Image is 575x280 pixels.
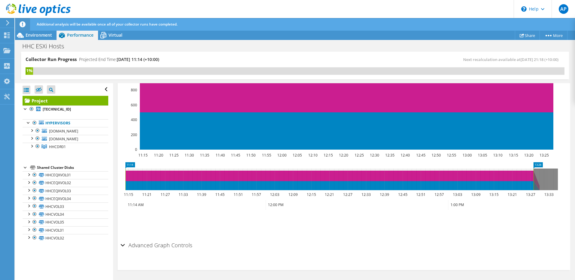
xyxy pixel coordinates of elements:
text: 11:40 [215,153,225,158]
text: 13:03 [453,192,462,197]
text: 12:57 [434,192,444,197]
text: 12:25 [354,153,364,158]
text: 11:30 [184,153,194,158]
a: Hypervisors [23,119,108,127]
text: 12:55 [447,153,456,158]
span: [DOMAIN_NAME] [49,129,78,134]
div: Shared Cluster Disks [37,164,108,171]
text: 12:51 [416,192,425,197]
h4: Projected End Time: [79,56,159,63]
text: 11:35 [200,153,209,158]
text: 12:00 [277,153,286,158]
text: 11:45 [231,153,240,158]
a: HHCEQXVOL01 [23,171,108,179]
text: 12:45 [398,192,407,197]
text: 13:00 [462,153,472,158]
text: 11:27 [160,192,170,197]
text: 13:27 [526,192,535,197]
span: Environment [26,32,52,38]
text: 13:33 [544,192,553,197]
text: 13:20 [524,153,533,158]
text: 11:45 [215,192,224,197]
text: 11:51 [233,192,243,197]
text: 12:20 [339,153,348,158]
text: 12:50 [431,153,441,158]
span: Performance [67,32,94,38]
text: 13:15 [489,192,498,197]
text: 11:25 [169,153,178,158]
a: [DOMAIN_NAME] [23,127,108,135]
a: Project [23,96,108,105]
text: 13:10 [493,153,502,158]
text: 11:39 [197,192,206,197]
text: 12:35 [385,153,394,158]
text: 200 [131,132,137,137]
svg: \n [521,6,527,12]
text: 0 [135,147,137,152]
h2: Advanced Graph Controls [121,239,192,251]
text: 12:05 [292,153,302,158]
a: HHCEQXVOL02 [23,179,108,187]
text: 11:57 [251,192,261,197]
a: HHCVOL05 [23,218,108,226]
text: 800 [131,87,137,93]
b: [TECHNICAL_ID] [43,107,71,112]
a: HHCDR01 [23,143,108,151]
text: 12:45 [416,153,425,158]
text: 12:27 [343,192,352,197]
a: HHCEQXVOL04 [23,195,108,202]
a: [DOMAIN_NAME] [23,135,108,143]
span: Next recalculation available at [463,57,561,62]
a: HHCVOL01 [23,226,108,234]
text: 12:33 [361,192,371,197]
a: HHCVOL02 [23,234,108,242]
text: 12:09 [288,192,297,197]
h1: HHC ESXi Hosts [20,43,73,50]
a: [TECHNICAL_ID] [23,105,108,113]
text: 11:33 [178,192,188,197]
span: [DATE] 21:18 (+10:00) [521,57,558,62]
text: 600 [131,102,137,108]
text: 11:50 [246,153,255,158]
text: 13:05 [478,153,487,158]
span: Virtual [109,32,122,38]
text: 12:15 [306,192,316,197]
text: 13:25 [539,153,549,158]
text: 11:21 [142,192,151,197]
text: 12:39 [380,192,389,197]
text: 13:09 [471,192,480,197]
span: HHCDR01 [49,144,66,149]
text: 400 [131,117,137,122]
text: 12:15 [323,153,333,158]
text: 11:15 [138,153,147,158]
a: HHCVOL03 [23,202,108,210]
span: [DOMAIN_NAME] [49,136,78,142]
text: 13:15 [509,153,518,158]
div: 1% [26,67,33,74]
text: 12:10 [308,153,317,158]
text: 12:40 [400,153,410,158]
text: 12:03 [270,192,279,197]
span: [DATE] 11:14 (+10:00) [117,56,159,62]
a: HHCVOL04 [23,211,108,218]
text: 13:21 [507,192,517,197]
span: AP [559,4,568,14]
a: More [540,31,567,40]
text: 11:20 [154,153,163,158]
text: 11:15 [124,192,133,197]
a: HHCEQXVOL03 [23,187,108,195]
span: Additional analysis will be available once all of your collector runs have completed. [37,22,177,27]
a: Share [515,31,540,40]
text: 11:55 [262,153,271,158]
text: 12:21 [324,192,334,197]
text: 12:30 [370,153,379,158]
